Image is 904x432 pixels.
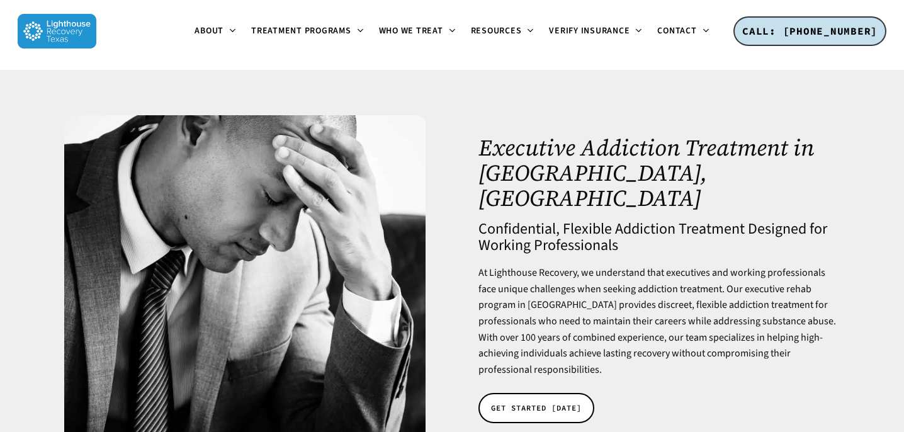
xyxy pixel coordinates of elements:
[650,26,716,37] a: Contact
[478,266,836,377] span: At Lighthouse Recovery, we understand that executives and working professionals face unique chall...
[371,26,463,37] a: Who We Treat
[478,135,839,210] h1: Executive Addiction Treatment in [GEOGRAPHIC_DATA], [GEOGRAPHIC_DATA]
[463,26,542,37] a: Resources
[187,26,244,37] a: About
[18,14,96,48] img: Lighthouse Recovery Texas
[478,221,839,254] h4: Confidential, Flexible Addiction Treatment Designed for Working Professionals
[541,26,650,37] a: Verify Insurance
[379,25,443,37] span: Who We Treat
[742,25,878,37] span: CALL: [PHONE_NUMBER]
[549,25,630,37] span: Verify Insurance
[471,25,522,37] span: Resources
[733,16,886,47] a: CALL: [PHONE_NUMBER]
[657,25,696,37] span: Contact
[478,393,594,423] a: GET STARTED [DATE]
[195,25,223,37] span: About
[251,25,351,37] span: Treatment Programs
[491,402,582,414] span: GET STARTED [DATE]
[244,26,371,37] a: Treatment Programs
